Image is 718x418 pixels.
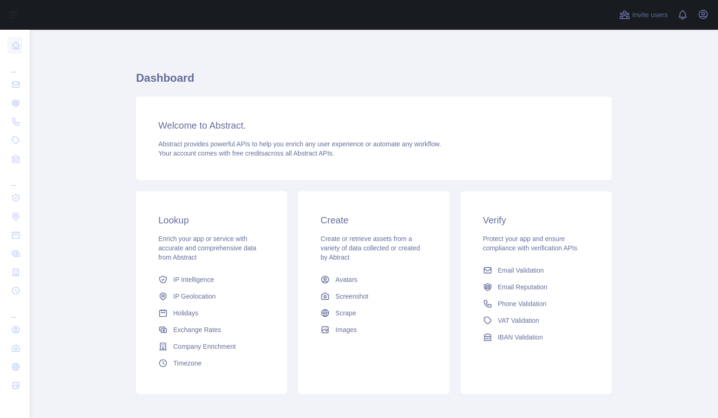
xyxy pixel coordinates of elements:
span: Holidays [173,308,198,318]
span: Scrape [335,308,356,318]
span: IP Geolocation [173,292,216,301]
a: Images [317,321,431,338]
span: Screenshot [335,292,368,301]
div: ... [7,301,22,320]
span: IBAN Validation [498,333,543,342]
span: Images [335,325,357,334]
span: Protect your app and ensure compliance with verification APIs [483,235,577,252]
span: IP Intelligence [173,275,214,284]
span: Invite users [632,10,668,20]
span: Enrich your app or service with accurate and comprehensive data from Abstract [158,235,256,261]
a: Phone Validation [479,295,593,312]
a: Exchange Rates [155,321,268,338]
h3: Create [320,214,427,227]
a: Email Validation [479,262,593,279]
a: Screenshot [317,288,431,305]
a: IBAN Validation [479,329,593,346]
h1: Dashboard [136,71,612,93]
span: Avatars [335,275,357,284]
span: Company Enrichment [173,342,236,351]
h3: Welcome to Abstract. [158,119,589,132]
h3: Lookup [158,214,265,227]
div: ... [7,169,22,188]
a: IP Geolocation [155,288,268,305]
a: IP Intelligence [155,271,268,288]
span: Timezone [173,359,202,368]
a: Company Enrichment [155,338,268,355]
span: Email Reputation [498,282,548,292]
span: Create or retrieve assets from a variety of data collected or created by Abtract [320,235,420,261]
a: Avatars [317,271,431,288]
span: free credits [232,150,264,157]
a: Holidays [155,305,268,321]
a: Timezone [155,355,268,372]
span: Abstract provides powerful APIs to help you enrich any user experience or automate any workflow. [158,140,441,148]
span: Email Validation [498,266,544,275]
span: Exchange Rates [173,325,221,334]
a: VAT Validation [479,312,593,329]
span: Phone Validation [498,299,547,308]
span: VAT Validation [498,316,539,325]
span: Your account comes with across all Abstract APIs. [158,150,334,157]
div: ... [7,56,22,74]
a: Email Reputation [479,279,593,295]
button: Invite users [617,7,670,22]
h3: Verify [483,214,589,227]
a: Scrape [317,305,431,321]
